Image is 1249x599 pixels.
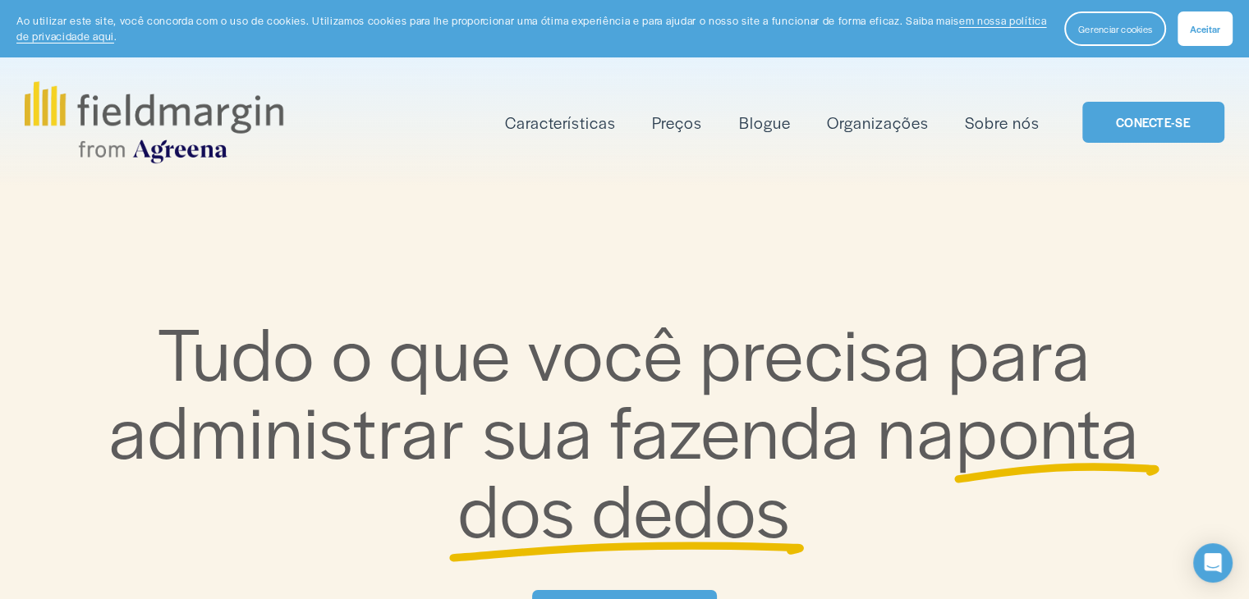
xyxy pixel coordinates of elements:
[1178,11,1233,46] button: Aceitar
[16,13,959,28] font: Ao utilizar este site, você concorda com o uso de cookies. Utilizamos cookies para lhe proporcion...
[1082,102,1224,144] a: CONECTE-SE
[505,111,616,134] font: Características
[965,111,1040,134] font: Sobre nós
[1064,11,1166,46] button: Gerenciar cookies
[16,13,1046,43] a: em nossa política de privacidade aqui
[652,109,702,136] a: Preços
[1116,114,1191,130] font: CONECTE-SE
[114,29,117,43] font: .
[738,109,790,136] a: Blogue
[458,377,1156,559] font: ponta dos dedos
[965,109,1040,136] a: Sobre nós
[1078,22,1152,35] font: Gerenciar cookies
[109,299,1108,481] font: Tudo o que você precisa para administrar sua fazenda na
[1190,22,1220,35] font: Aceitar
[738,111,790,134] font: Blogue
[1193,543,1233,583] div: Abra o Intercom Messenger
[652,111,702,134] font: Preços
[25,81,282,163] img: fieldmargin.com
[505,109,616,136] a: lista suspensa de pastas
[827,111,929,134] font: Organizações
[827,109,929,136] a: Organizações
